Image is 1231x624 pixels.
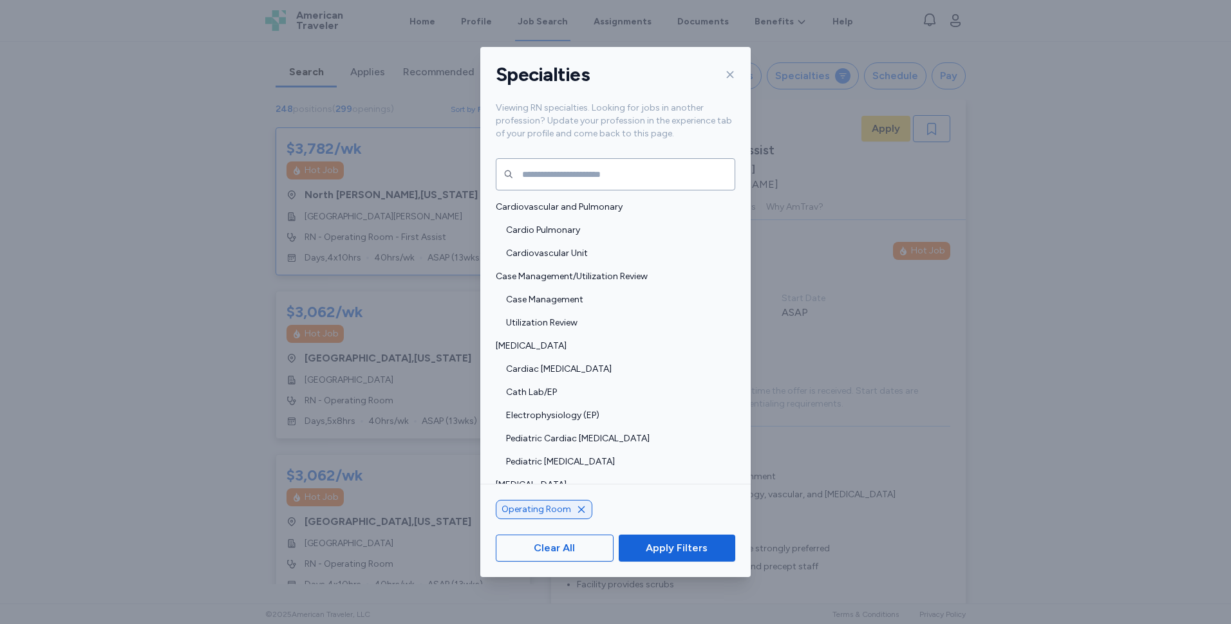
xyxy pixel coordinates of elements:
[506,317,728,329] span: Utilization Review
[506,293,728,306] span: Case Management
[502,503,571,516] span: Operating Room
[506,224,728,237] span: Cardio Pulmonary
[534,540,575,556] span: Clear All
[506,247,728,260] span: Cardiovascular Unit
[496,201,728,214] span: Cardiovascular and Pulmonary
[496,479,728,491] span: [MEDICAL_DATA]
[496,270,728,283] span: Case Management/Utilization Review
[496,62,590,87] h1: Specialties
[480,102,751,156] div: Viewing RN specialties. Looking for jobs in another profession? Update your profession in the exp...
[619,535,735,562] button: Apply Filters
[506,386,728,399] span: Cath Lab/EP
[646,540,708,556] span: Apply Filters
[506,455,728,468] span: Pediatric [MEDICAL_DATA]
[496,535,614,562] button: Clear All
[506,363,728,376] span: Cardiac [MEDICAL_DATA]
[506,432,728,445] span: Pediatric Cardiac [MEDICAL_DATA]
[506,409,728,422] span: Electrophysiology (EP)
[496,340,728,353] span: [MEDICAL_DATA]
